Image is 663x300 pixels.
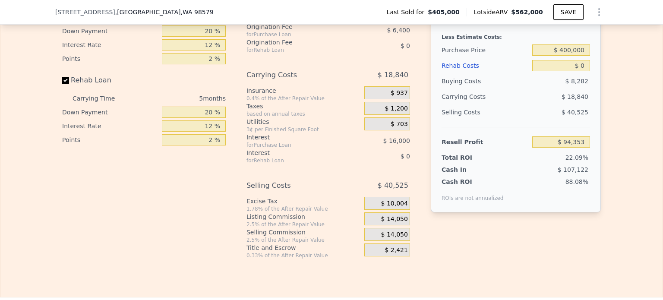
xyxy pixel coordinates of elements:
span: $ 1,200 [385,105,407,113]
div: 0.33% of the After Repair Value [246,252,361,259]
button: SAVE [553,4,584,20]
div: for Rehab Loan [246,157,343,164]
div: Rehab Costs [442,58,529,73]
div: Points [62,133,158,147]
span: $ 40,525 [378,178,408,193]
div: Total ROI [442,153,496,162]
input: Rehab Loan [62,77,69,84]
span: $ 6,400 [387,27,410,34]
div: Carrying Costs [442,89,496,104]
label: Rehab Loan [62,73,158,88]
div: 2.5% of the After Repair Value [246,221,361,228]
div: Interest [246,133,343,142]
div: Selling Costs [246,178,343,193]
span: [STREET_ADDRESS] [55,8,115,16]
span: $ 10,004 [381,200,408,208]
span: $ 18,840 [378,67,408,83]
span: $ 107,122 [558,166,588,173]
div: Carrying Costs [246,67,343,83]
span: Lotside ARV [474,8,511,16]
span: $562,000 [511,9,543,16]
div: Cash In [442,165,496,174]
span: 22.09% [565,154,588,161]
span: $ 14,050 [381,231,408,239]
div: Less Estimate Costs: [442,27,590,42]
div: for Purchase Loan [246,142,343,148]
button: Show Options [590,3,608,21]
div: 2.5% of the After Repair Value [246,237,361,243]
span: $ 2,421 [385,246,407,254]
span: Last Sold for [387,8,428,16]
div: Taxes [246,102,361,111]
div: Interest Rate [62,119,158,133]
div: ROIs are not annualized [442,186,504,202]
div: Insurance [246,86,361,95]
span: $ 8,282 [565,78,588,85]
div: Down Payment [62,105,158,119]
span: $ 0 [401,153,410,160]
div: Selling Costs [442,104,529,120]
div: Points [62,52,158,66]
span: $ 18,840 [562,93,588,100]
div: Title and Escrow [246,243,361,252]
div: 5 months [132,92,226,105]
div: Excise Tax [246,197,361,205]
div: Utilities [246,117,361,126]
div: Down Payment [62,24,158,38]
div: based on annual taxes [246,111,361,117]
span: $ 0 [401,42,410,49]
div: for Rehab Loan [246,47,343,54]
div: Listing Commission [246,212,361,221]
div: Resell Profit [442,134,529,150]
div: Carrying Time [73,92,129,105]
div: 1.78% of the After Repair Value [246,205,361,212]
span: 88.08% [565,178,588,185]
div: Selling Commission [246,228,361,237]
div: Cash ROI [442,177,504,186]
div: Interest [246,148,343,157]
span: $ 40,525 [562,109,588,116]
span: $ 937 [391,89,408,97]
div: 3¢ per Finished Square Foot [246,126,361,133]
span: , WA 98579 [180,9,213,16]
div: Origination Fee [246,22,343,31]
div: Purchase Price [442,42,529,58]
div: for Purchase Loan [246,31,343,38]
div: Interest Rate [62,38,158,52]
span: $405,000 [428,8,460,16]
span: , [GEOGRAPHIC_DATA] [115,8,214,16]
div: Origination Fee [246,38,343,47]
span: $ 703 [391,120,408,128]
div: 0.4% of the After Repair Value [246,95,361,102]
div: Buying Costs [442,73,529,89]
span: $ 16,000 [383,137,410,144]
span: $ 14,050 [381,215,408,223]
